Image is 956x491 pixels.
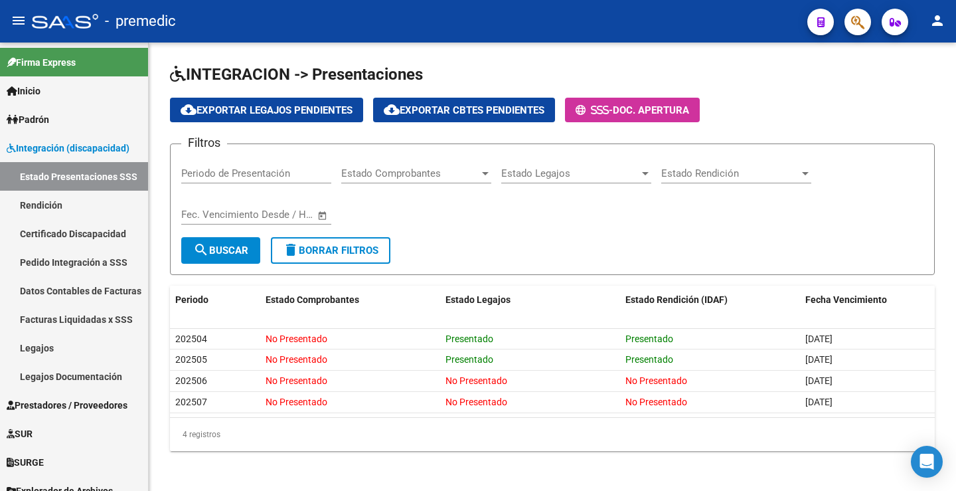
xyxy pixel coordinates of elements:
[7,427,33,441] span: SUR
[170,418,935,451] div: 4 registros
[7,112,49,127] span: Padrón
[625,354,673,365] span: Presentado
[193,245,248,256] span: Buscar
[805,294,887,305] span: Fecha Vencimiento
[266,334,327,344] span: No Presentado
[283,242,299,258] mat-icon: delete
[341,167,479,179] span: Estado Comprobantes
[7,84,40,98] span: Inicio
[181,104,353,116] span: Exportar Legajos Pendientes
[613,104,689,116] span: Doc. Apertura
[445,397,507,407] span: No Presentado
[283,245,378,256] span: Borrar Filtros
[625,334,673,344] span: Presentado
[181,102,197,118] mat-icon: cloud_download
[266,294,359,305] span: Estado Comprobantes
[7,55,76,70] span: Firma Express
[501,167,639,179] span: Estado Legajos
[11,13,27,29] mat-icon: menu
[911,446,943,478] div: Open Intercom Messenger
[181,209,235,221] input: Fecha inicio
[170,286,260,314] datatable-header-cell: Periodo
[805,397,833,407] span: [DATE]
[440,286,620,314] datatable-header-cell: Estado Legajos
[266,354,327,365] span: No Presentado
[384,104,544,116] span: Exportar Cbtes Pendientes
[175,294,208,305] span: Periodo
[175,397,207,407] span: 202507
[193,242,209,258] mat-icon: search
[175,354,207,365] span: 202505
[181,237,260,264] button: Buscar
[445,375,507,386] span: No Presentado
[170,98,363,122] button: Exportar Legajos Pendientes
[170,65,423,84] span: INTEGRACION -> Presentaciones
[315,208,331,223] button: Open calendar
[7,141,129,155] span: Integración (discapacidad)
[800,286,935,314] datatable-header-cell: Fecha Vencimiento
[247,209,311,221] input: Fecha fin
[260,286,440,314] datatable-header-cell: Estado Comprobantes
[805,375,833,386] span: [DATE]
[7,455,44,470] span: SURGE
[373,98,555,122] button: Exportar Cbtes Pendientes
[661,167,799,179] span: Estado Rendición
[266,375,327,386] span: No Presentado
[620,286,800,314] datatable-header-cell: Estado Rendición (IDAF)
[445,294,511,305] span: Estado Legajos
[929,13,945,29] mat-icon: person
[181,134,227,152] h3: Filtros
[805,354,833,365] span: [DATE]
[625,375,687,386] span: No Presentado
[271,237,390,264] button: Borrar Filtros
[565,98,700,122] button: -Doc. Apertura
[625,294,728,305] span: Estado Rendición (IDAF)
[445,334,493,344] span: Presentado
[175,375,207,386] span: 202506
[266,397,327,407] span: No Presentado
[7,398,127,413] span: Prestadores / Proveedores
[105,7,176,36] span: - premedic
[805,334,833,344] span: [DATE]
[625,397,687,407] span: No Presentado
[175,334,207,344] span: 202504
[384,102,400,118] mat-icon: cloud_download
[576,104,613,116] span: -
[445,354,493,365] span: Presentado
